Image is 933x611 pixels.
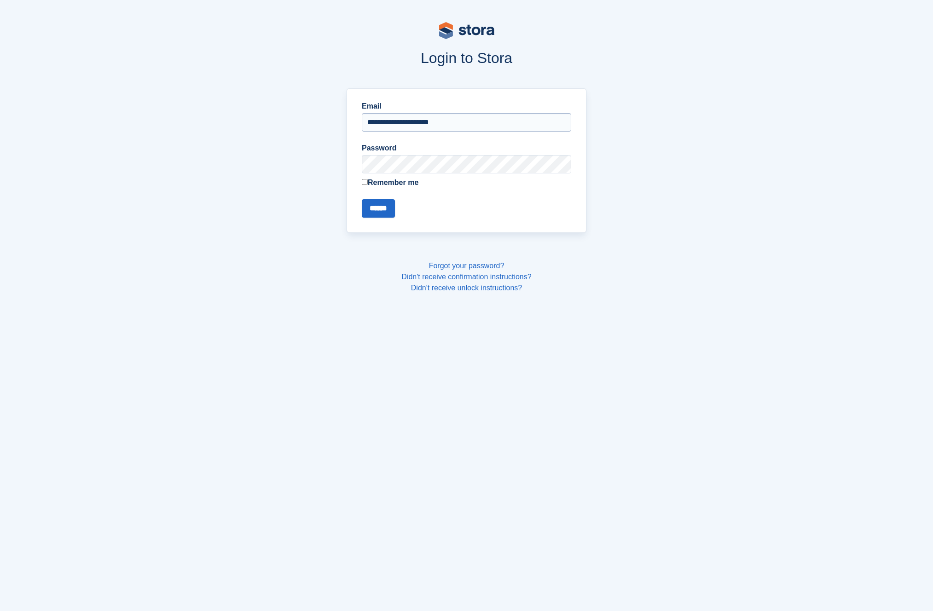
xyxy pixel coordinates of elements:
[429,262,504,270] a: Forgot your password?
[362,143,571,154] label: Password
[362,179,368,185] input: Remember me
[171,50,762,66] h1: Login to Stora
[362,177,571,188] label: Remember me
[362,101,571,112] label: Email
[411,284,522,292] a: Didn't receive unlock instructions?
[401,273,531,281] a: Didn't receive confirmation instructions?
[439,22,494,39] img: stora-logo-53a41332b3708ae10de48c4981b4e9114cc0af31d8433b30ea865607fb682f29.svg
